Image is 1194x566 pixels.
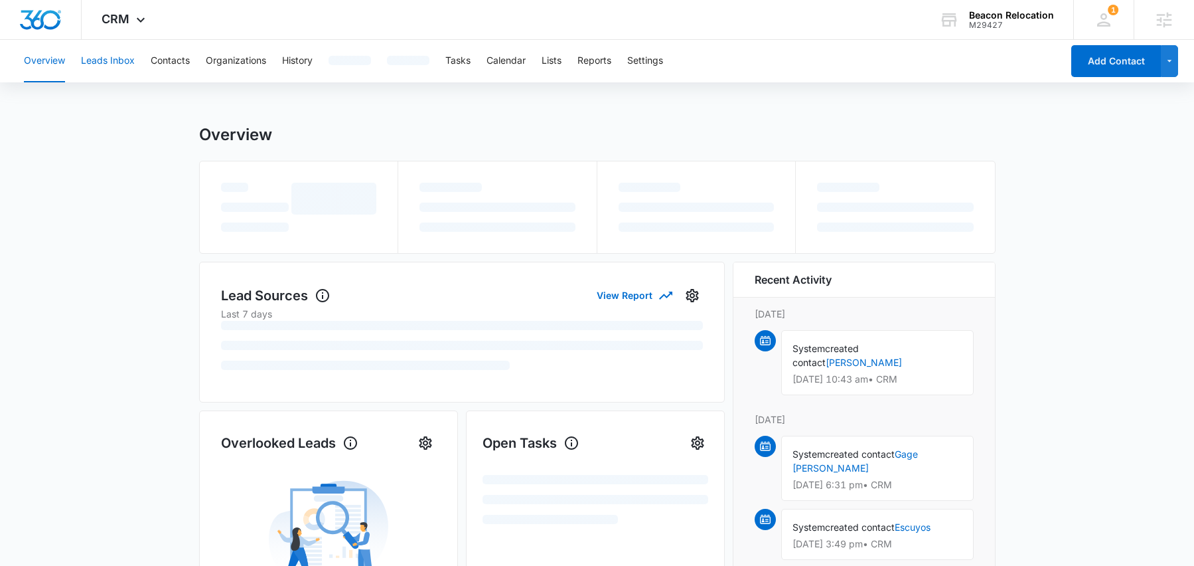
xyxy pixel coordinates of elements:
button: Reports [577,40,611,82]
span: CRM [102,12,129,26]
div: notifications count [1108,5,1118,15]
h1: Overlooked Leads [221,433,358,453]
p: [DATE] 6:31 pm • CRM [792,480,962,490]
span: created contact [792,343,859,368]
button: Leads Inbox [81,40,135,82]
p: [DATE] 3:49 pm • CRM [792,539,962,549]
span: System [792,521,825,533]
p: [DATE] 10:43 am • CRM [792,375,962,384]
button: Contacts [151,40,190,82]
button: Settings [682,285,703,306]
button: Tasks [445,40,471,82]
button: Lists [542,40,561,82]
div: account id [969,21,1054,30]
h6: Recent Activity [755,272,832,288]
h1: Open Tasks [483,433,579,453]
button: History [282,40,313,82]
button: Settings [415,432,436,454]
div: account name [969,10,1054,21]
a: [PERSON_NAME] [826,357,902,368]
h1: Lead Sources [221,286,331,306]
button: Settings [687,432,708,454]
h1: Overview [199,125,272,145]
button: Add Contact [1071,45,1161,77]
span: 1 [1108,5,1118,15]
p: [DATE] [755,413,974,426]
button: Organizations [206,40,266,82]
span: created contact [825,521,895,533]
a: Escuyos [895,521,931,533]
p: Last 7 days [221,307,703,321]
button: Overview [24,40,65,82]
span: created contact [825,448,895,460]
p: [DATE] [755,307,974,321]
button: Calendar [486,40,526,82]
button: View Report [597,284,671,307]
span: System [792,448,825,460]
span: System [792,343,825,354]
button: Settings [627,40,663,82]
